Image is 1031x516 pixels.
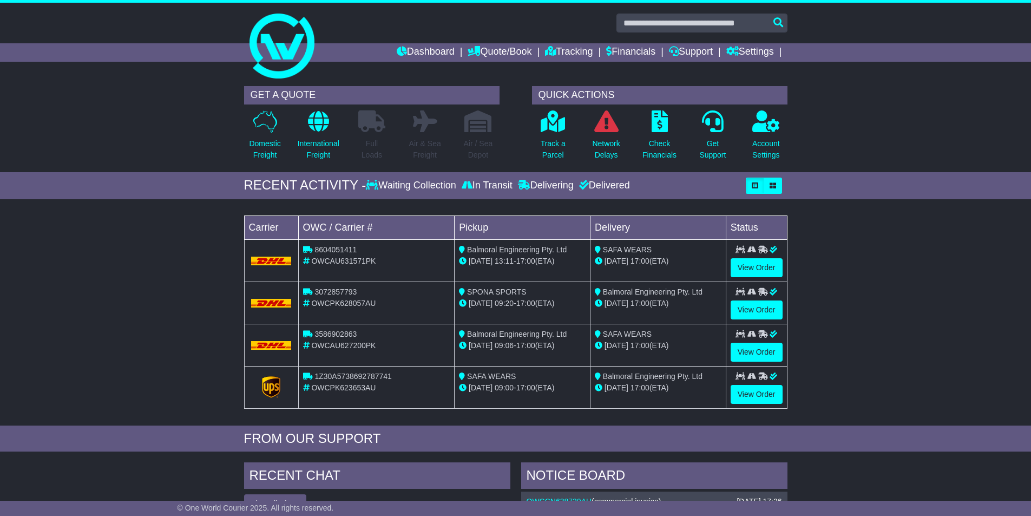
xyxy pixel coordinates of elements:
[737,497,782,506] div: [DATE] 17:26
[515,180,576,192] div: Delivering
[469,257,492,265] span: [DATE]
[631,383,649,392] span: 17:00
[469,341,492,350] span: [DATE]
[244,462,510,492] div: RECENT CHAT
[699,110,726,167] a: GetSupport
[731,385,783,404] a: View Order
[540,110,566,167] a: Track aParcel
[594,497,659,506] span: commercial invoice
[731,343,783,362] a: View Order
[631,299,649,308] span: 17:00
[459,340,586,351] div: - (ETA)
[298,215,455,239] td: OWC / Carrier #
[244,178,366,193] div: RECENT ACTIVITY -
[495,383,514,392] span: 09:00
[731,258,783,277] a: View Order
[605,257,628,265] span: [DATE]
[311,341,376,350] span: OWCAU627200PK
[605,383,628,392] span: [DATE]
[251,299,292,308] img: DHL.png
[468,43,531,62] a: Quote/Book
[642,138,677,161] p: Check Financials
[603,245,652,254] span: SAFA WEARS
[459,180,515,192] div: In Transit
[495,341,514,350] span: 09:06
[631,341,649,350] span: 17:00
[251,341,292,350] img: DHL.png
[726,43,774,62] a: Settings
[397,43,455,62] a: Dashboard
[726,215,787,239] td: Status
[467,372,516,381] span: SAFA WEARS
[244,86,500,104] div: GET A QUOTE
[314,245,357,254] span: 8604051411
[516,257,535,265] span: 17:00
[576,180,630,192] div: Delivered
[590,215,726,239] td: Delivery
[244,431,787,447] div: FROM OUR SUPPORT
[262,376,280,398] img: GetCarrierServiceLogo
[467,288,526,296] span: SPONA SPORTS
[459,382,586,394] div: - (ETA)
[595,298,721,309] div: (ETA)
[409,138,441,161] p: Air & Sea Freight
[669,43,713,62] a: Support
[459,298,586,309] div: - (ETA)
[248,110,281,167] a: DomesticFreight
[314,288,357,296] span: 3072857793
[605,341,628,350] span: [DATE]
[631,257,649,265] span: 17:00
[244,215,298,239] td: Carrier
[606,43,655,62] a: Financials
[455,215,590,239] td: Pickup
[467,245,567,254] span: Balmoral Engineering Pty. Ltd
[495,257,514,265] span: 13:11
[595,382,721,394] div: (ETA)
[603,330,652,338] span: SAFA WEARS
[521,462,787,492] div: NOTICE BOARD
[251,257,292,265] img: DHL.png
[516,383,535,392] span: 17:00
[459,256,586,267] div: - (ETA)
[516,299,535,308] span: 17:00
[541,138,566,161] p: Track a Parcel
[244,494,306,513] button: View All Chats
[595,340,721,351] div: (ETA)
[527,497,592,506] a: OWCCN638720AU
[752,138,780,161] p: Account Settings
[595,256,721,267] div: (ETA)
[358,138,385,161] p: Full Loads
[464,138,493,161] p: Air / Sea Depot
[178,504,334,512] span: © One World Courier 2025. All rights reserved.
[469,299,492,308] span: [DATE]
[603,372,702,381] span: Balmoral Engineering Pty. Ltd
[366,180,458,192] div: Waiting Collection
[731,301,783,319] a: View Order
[467,330,567,338] span: Balmoral Engineering Pty. Ltd
[545,43,593,62] a: Tracking
[311,257,376,265] span: OWCAU631571PK
[314,330,357,338] span: 3586902863
[592,138,620,161] p: Network Delays
[605,299,628,308] span: [DATE]
[603,288,702,296] span: Balmoral Engineering Pty. Ltd
[516,341,535,350] span: 17:00
[592,110,620,167] a: NetworkDelays
[532,86,787,104] div: QUICK ACTIONS
[699,138,726,161] p: Get Support
[311,383,376,392] span: OWCPK623653AU
[527,497,782,506] div: ( )
[297,110,340,167] a: InternationalFreight
[249,138,280,161] p: Domestic Freight
[752,110,780,167] a: AccountSettings
[469,383,492,392] span: [DATE]
[311,299,376,308] span: OWCPK628057AU
[642,110,677,167] a: CheckFinancials
[298,138,339,161] p: International Freight
[495,299,514,308] span: 09:20
[314,372,391,381] span: 1Z30A5738692787741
